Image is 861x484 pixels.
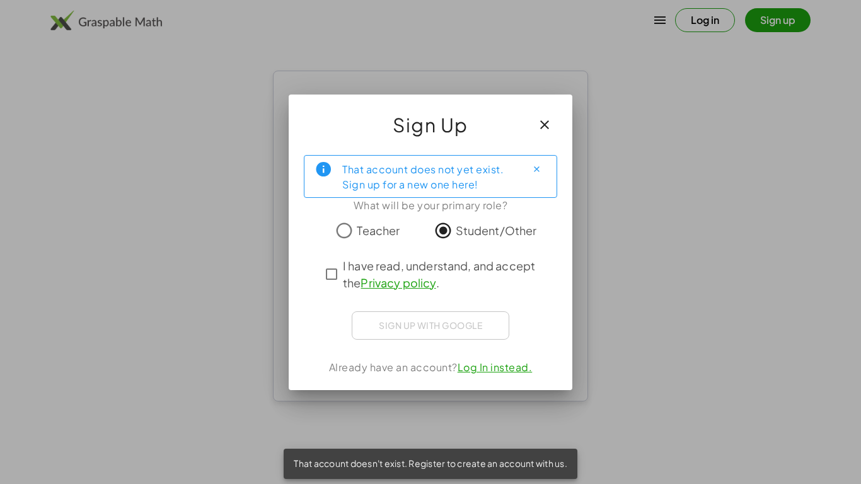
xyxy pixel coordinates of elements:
a: Privacy policy [361,275,436,290]
div: That account does not yet exist. Sign up for a new one here! [342,161,516,192]
div: What will be your primary role? [304,198,557,213]
button: Close [526,159,546,180]
div: That account doesn't exist. Register to create an account with us. [284,449,577,479]
a: Log In instead. [458,360,533,374]
span: Teacher [357,222,400,239]
div: Already have an account? [304,360,557,375]
span: I have read, understand, and accept the . [343,257,541,291]
span: Sign Up [393,110,468,140]
span: Student/Other [456,222,537,239]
